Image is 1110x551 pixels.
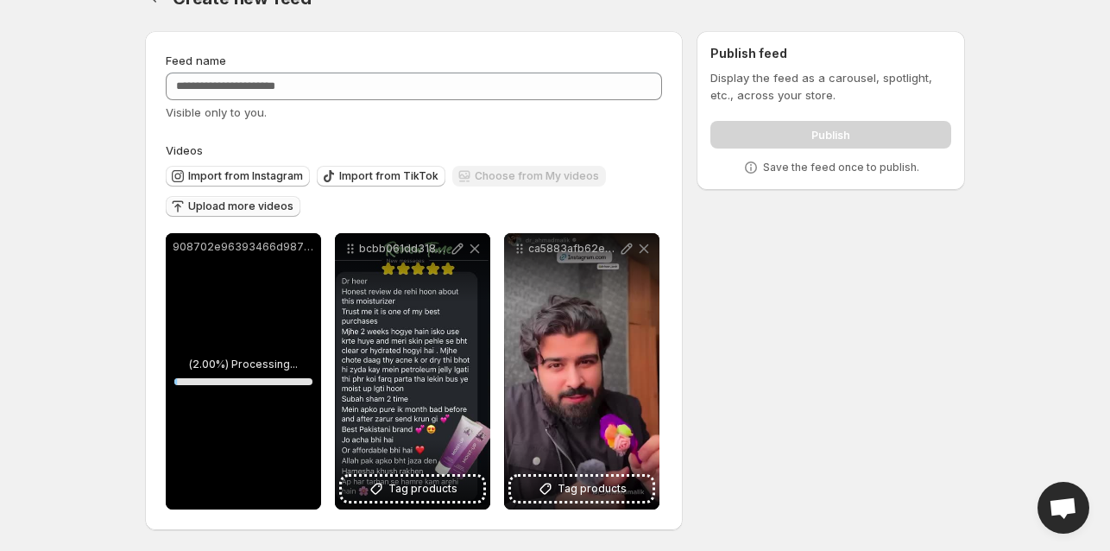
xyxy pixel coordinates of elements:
div: ca5883afb62e482ea6dd84bcd6b67545Tag products [504,233,659,510]
button: Import from TikTok [317,166,445,187]
p: Save the feed once to publish. [763,161,919,174]
span: Videos [166,143,203,157]
span: Import from TikTok [339,169,438,183]
span: Upload more videos [188,199,293,213]
span: Import from Instagram [188,169,303,183]
div: 908702e96393466d98775ed06ad6e18b(2.00%) Processing...2% [166,233,321,510]
p: 908702e96393466d98775ed06ad6e18b [173,240,314,254]
button: Tag products [342,477,483,501]
button: Tag products [511,477,653,501]
span: Tag products [388,480,457,497]
span: Tag products [558,480,627,497]
p: bcbb061dd3184f4bb9026f468b1621a1 [359,242,449,256]
span: Visible only to you. [166,105,267,119]
a: Open chat [1037,482,1089,534]
h2: Publish feed [710,45,951,62]
button: Upload more videos [166,196,300,217]
div: bcbb061dd3184f4bb9026f468b1621a1Tag products [335,233,490,510]
p: Display the feed as a carousel, spotlight, etc., across your store. [710,69,951,104]
button: Import from Instagram [166,166,310,187]
span: Feed name [166,54,226,67]
p: ca5883afb62e482ea6dd84bcd6b67545 [528,242,618,256]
